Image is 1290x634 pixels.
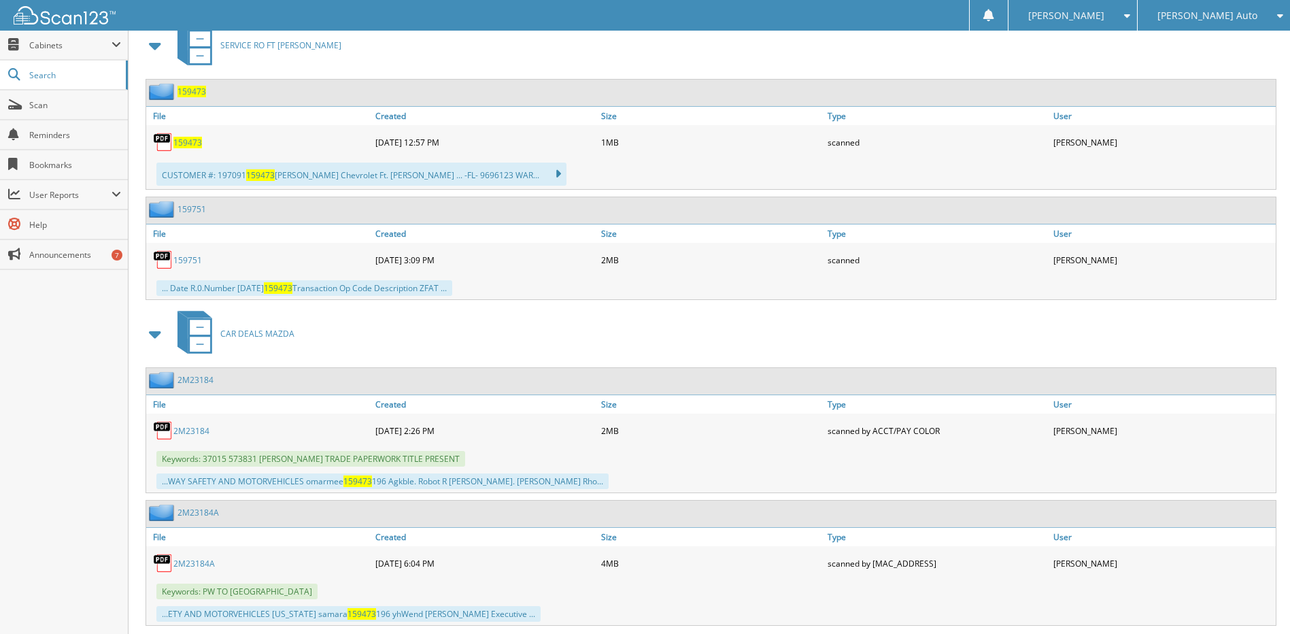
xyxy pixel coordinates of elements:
[347,608,376,620] span: 159473
[1050,528,1276,546] a: User
[173,137,202,148] a: 159473
[598,417,824,444] div: 2MB
[153,420,173,441] img: PDF.png
[153,250,173,270] img: PDF.png
[29,159,121,171] span: Bookmarks
[177,203,206,215] a: 159751
[156,163,566,186] div: CUSTOMER #: 197091 [PERSON_NAME] Chevrolet Ft. [PERSON_NAME] ... -FL- 9696123 WAR...
[372,395,598,414] a: Created
[598,528,824,546] a: Size
[146,395,372,414] a: File
[246,169,275,181] span: 159473
[1050,550,1276,577] div: [PERSON_NAME]
[598,224,824,243] a: Size
[29,99,121,111] span: Scan
[146,107,372,125] a: File
[372,246,598,273] div: [DATE] 3:09 PM
[372,224,598,243] a: Created
[1050,107,1276,125] a: User
[173,254,202,266] a: 159751
[177,507,219,518] a: 2M23184A
[156,451,465,467] span: Keywords: 37015 573831 [PERSON_NAME] TRADE PAPERWORK TITLE PRESENT
[824,550,1050,577] div: scanned by [MAC_ADDRESS]
[598,395,824,414] a: Size
[156,606,541,622] div: ...ETY AND MOTORVEHICLES [US_STATE] samara 196 yhWend [PERSON_NAME] Executive ...
[1050,395,1276,414] a: User
[112,250,122,261] div: 7
[169,307,294,361] a: CAR DEALS MAZDA
[1157,12,1257,20] span: [PERSON_NAME] Auto
[29,189,112,201] span: User Reports
[824,129,1050,156] div: scanned
[343,475,372,487] span: 159473
[372,129,598,156] div: [DATE] 12:57 PM
[14,6,116,24] img: scan123-logo-white.svg
[29,39,112,51] span: Cabinets
[598,107,824,125] a: Size
[372,107,598,125] a: Created
[29,69,119,81] span: Search
[372,417,598,444] div: [DATE] 2:26 PM
[824,224,1050,243] a: Type
[173,425,209,437] a: 2M23184
[824,246,1050,273] div: scanned
[146,528,372,546] a: File
[156,280,452,296] div: ... Date R.0.Number [DATE] Transaction Op Code Description ZFAT ...
[824,395,1050,414] a: Type
[29,249,121,261] span: Announcements
[220,328,294,339] span: CAR DEALS MAZDA
[156,584,318,599] span: Keywords: PW TO [GEOGRAPHIC_DATA]
[824,528,1050,546] a: Type
[372,550,598,577] div: [DATE] 6:04 PM
[220,39,341,51] span: SERVICE RO FT [PERSON_NAME]
[149,371,177,388] img: folder2.png
[372,528,598,546] a: Created
[598,129,824,156] div: 1MB
[598,550,824,577] div: 4MB
[1050,129,1276,156] div: [PERSON_NAME]
[824,417,1050,444] div: scanned by ACCT/PAY COLOR
[169,18,341,72] a: SERVICE RO FT [PERSON_NAME]
[264,282,292,294] span: 159473
[149,83,177,100] img: folder2.png
[153,553,173,573] img: PDF.png
[177,86,206,97] a: 159473
[29,129,121,141] span: Reminders
[1050,417,1276,444] div: [PERSON_NAME]
[1050,246,1276,273] div: [PERSON_NAME]
[156,473,609,489] div: ...WAY SAFETY AND MOTORVEHICLES omarmee 196 Agkble. Robot R [PERSON_NAME]. [PERSON_NAME] Rho...
[149,201,177,218] img: folder2.png
[1222,569,1290,634] iframe: Chat Widget
[1050,224,1276,243] a: User
[153,132,173,152] img: PDF.png
[598,246,824,273] div: 2MB
[177,374,214,386] a: 2M23184
[1028,12,1104,20] span: [PERSON_NAME]
[173,558,215,569] a: 2M23184A
[149,504,177,521] img: folder2.png
[146,224,372,243] a: File
[824,107,1050,125] a: Type
[29,219,121,231] span: Help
